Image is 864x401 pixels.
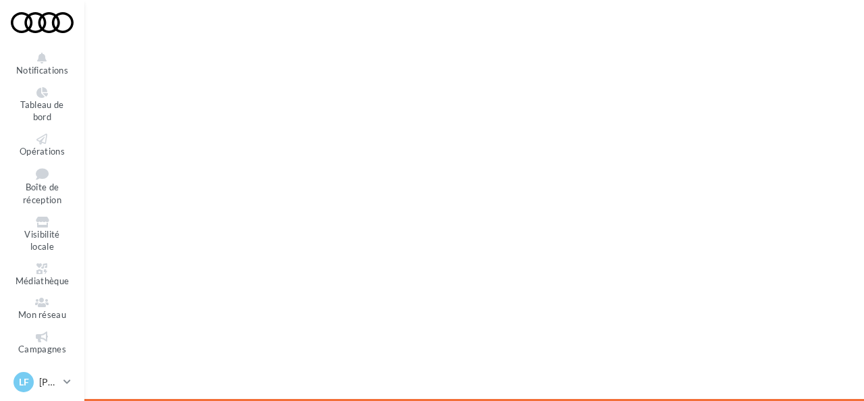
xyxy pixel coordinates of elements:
[20,146,65,157] span: Opérations
[19,375,29,389] span: LF
[11,369,74,395] a: LF [PERSON_NAME]
[16,275,70,286] span: Médiathèque
[11,294,74,323] a: Mon réseau
[20,99,63,123] span: Tableau de bord
[18,344,66,354] span: Campagnes
[11,214,74,255] a: Visibilité locale
[11,329,74,358] a: Campagnes
[23,182,61,206] span: Boîte de réception
[11,84,74,126] a: Tableau de bord
[39,375,58,389] p: [PERSON_NAME]
[18,309,66,320] span: Mon réseau
[24,229,59,252] span: Visibilité locale
[16,65,68,76] span: Notifications
[11,165,74,208] a: Boîte de réception
[11,50,74,79] button: Notifications
[11,131,74,160] a: Opérations
[11,261,74,290] a: Médiathèque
